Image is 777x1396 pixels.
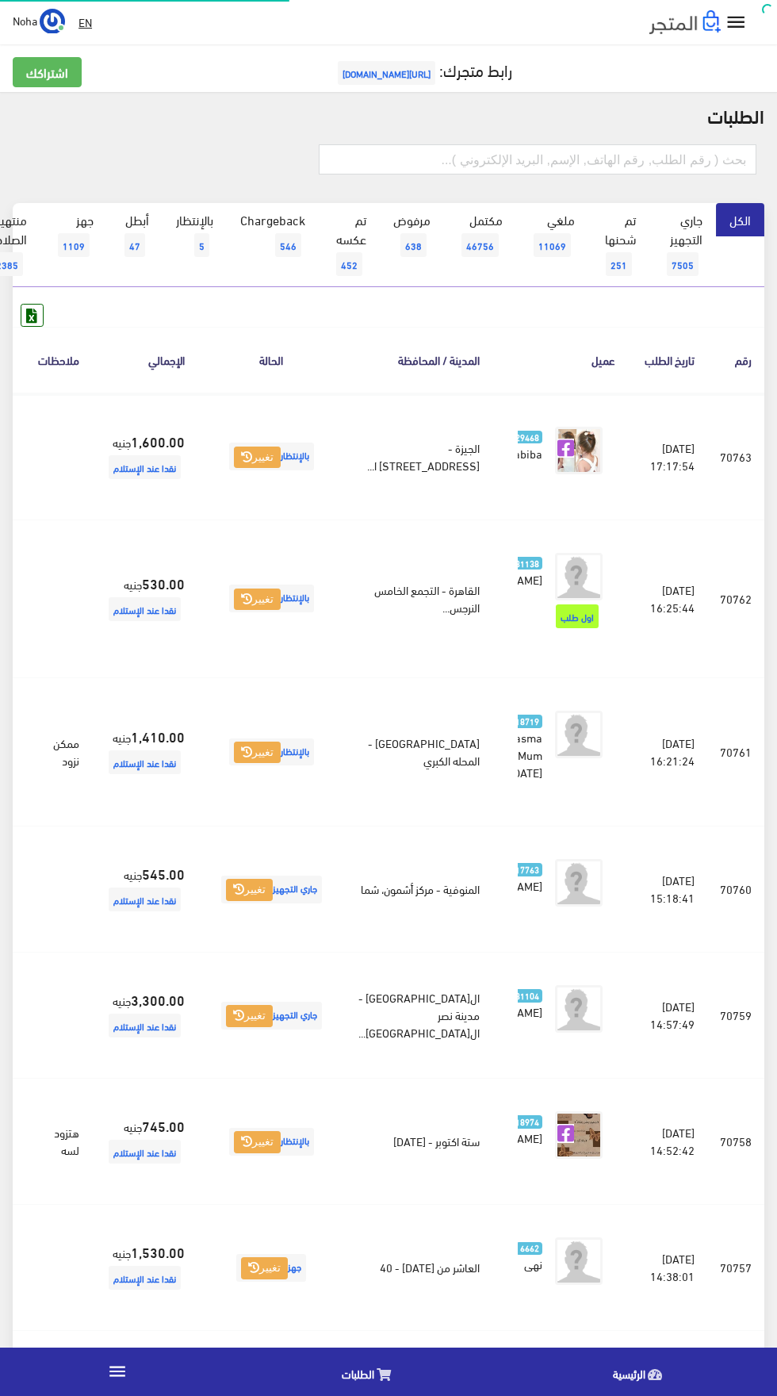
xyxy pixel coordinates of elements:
td: جنيه [92,953,197,1079]
i:  [725,11,748,34]
a: 18719 Basma Mum [DATE] [518,711,542,780]
td: [DATE] 15:18:41 [628,826,707,953]
th: الحالة [197,327,346,393]
span: جاري التجهيز [221,876,322,903]
strong: 1,530.00 [131,1241,185,1262]
a: جاري التجهيز7505 [649,203,716,287]
img: avatar.png [555,711,603,758]
strong: 3,300.00 [131,989,185,1010]
span: Basma Mum [DATE] [507,726,542,783]
img: avatar.png [555,553,603,600]
a: Chargeback546 [227,203,319,268]
a: الكل [716,203,764,236]
span: 18974 [511,1115,542,1129]
span: 46756 [461,233,499,257]
button: تغيير [234,1131,281,1153]
a: 29468 Habiba [518,427,542,462]
span: 18719 [511,715,542,728]
button: تغيير [234,589,281,611]
span: 452 [336,252,362,276]
td: جنيه [92,393,197,520]
input: بحث ( رقم الطلب, رقم الهاتف, الإسم, البريد اﻹلكتروني )... [319,144,756,174]
span: الرئيسية [613,1363,645,1383]
a: مرفوض638 [380,203,444,268]
td: [DATE] 14:52:42 [628,1079,707,1205]
strong: 530.00 [142,573,185,593]
a: جهز1109 [40,203,107,268]
i:  [107,1361,128,1382]
a: 31104 [PERSON_NAME] [518,985,542,1020]
a: اشتراكك [13,57,82,87]
th: المدينة / المحافظة [346,327,492,393]
a: تم عكسه452 [319,203,380,287]
a: 6662 نهى [518,1237,542,1272]
span: نقدا عند الإستلام [109,597,181,621]
td: 70759 [707,953,764,1079]
span: بالإنتظار [229,738,314,766]
td: [GEOGRAPHIC_DATA] - المحله الكبري [346,677,492,826]
td: 70760 [707,826,764,953]
button: تغيير [241,1257,288,1279]
h2: الطلبات [13,105,764,125]
th: عميل [492,327,628,393]
td: 70762 [707,520,764,677]
span: بالإنتظار [229,585,314,612]
img: avatar.png [555,1237,603,1285]
td: [DATE] 16:21:24 [628,677,707,826]
td: هتزود لسه [25,1079,92,1205]
td: جنيه [92,1079,197,1205]
td: المنوفية - مركز أشمون، شما [346,826,492,953]
span: نقدا عند الإستلام [109,888,181,911]
th: اﻹجمالي [92,327,197,393]
span: 11069 [534,233,571,257]
span: نقدا عند الإستلام [109,1014,181,1037]
span: جاري التجهيز [221,1002,322,1030]
span: بالإنتظار [229,1128,314,1156]
button: تغيير [234,742,281,764]
td: 70758 [707,1079,764,1205]
td: 70757 [707,1205,764,1331]
span: بالإنتظار [229,443,314,470]
td: ممكن نزود [25,677,92,826]
button: تغيير [226,1005,273,1027]
td: [DATE] 14:57:49 [628,953,707,1079]
span: 47 [124,233,145,257]
td: العاشر من [DATE] - 40 [346,1205,492,1331]
td: جنيه [92,520,197,677]
span: نقدا عند الإستلام [109,750,181,774]
strong: 1,600.00 [131,431,185,451]
a: 31138 [PERSON_NAME] [518,553,542,588]
span: 546 [275,233,301,257]
img: picture [555,1111,603,1159]
span: نقدا عند الإستلام [109,1140,181,1164]
img: avatar.png [555,985,603,1033]
img: . [649,10,721,34]
a: مكتمل46756 [444,203,516,268]
td: القاهرة - التجمع الخامس النرجس... [346,520,492,677]
span: نقدا عند الإستلام [109,455,181,479]
td: جنيه [92,677,197,826]
img: picture [555,427,603,474]
td: 70763 [707,393,764,520]
span: 638 [400,233,427,257]
td: [DATE] 14:38:01 [628,1205,707,1331]
span: نقدا عند الإستلام [109,1266,181,1290]
a: أبطل47 [107,203,163,268]
span: 17763 [511,863,542,876]
span: 5 [194,233,209,257]
td: جنيه [92,1205,197,1331]
span: اول طلب [556,604,599,628]
a: بالإنتظار5 [163,203,227,268]
img: avatar.png [555,859,603,907]
a: الطلبات [235,1352,506,1392]
span: 251 [606,252,632,276]
span: 1109 [58,233,90,257]
button: تغيير [226,879,273,901]
a: ... Noha [13,8,65,33]
td: [DATE] 17:17:54 [628,393,707,520]
button: تغيير [234,447,281,469]
span: 7505 [667,252,699,276]
a: الرئيسية [506,1352,777,1392]
span: 6662 [516,1242,542,1256]
u: EN [78,12,92,32]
